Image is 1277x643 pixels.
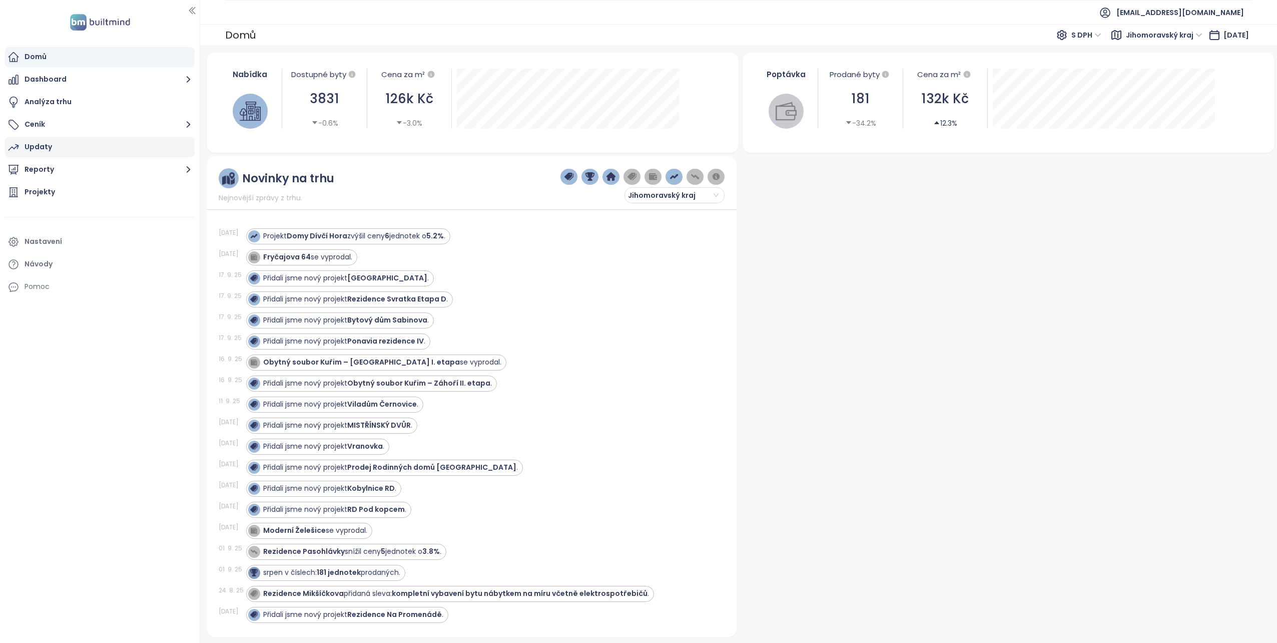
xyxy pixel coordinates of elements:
[250,401,257,408] img: icon
[219,607,244,616] div: [DATE]
[347,504,405,514] strong: RD Pod kopcem
[347,462,516,472] strong: Prodej Rodinných domů [GEOGRAPHIC_DATA]
[347,399,417,409] strong: Viladům Černovice
[219,249,244,258] div: [DATE]
[219,228,244,237] div: [DATE]
[250,295,257,302] img: icon
[263,420,412,431] div: Přidali jsme nový projekt .
[250,485,257,492] img: icon
[250,232,257,239] img: icon
[263,546,345,556] strong: Rezidence Pasohlávky
[25,235,62,248] div: Nastavení
[5,47,195,67] a: Domů
[250,422,257,429] img: icon
[908,69,982,81] div: Cena za m²
[25,51,47,63] div: Domů
[311,119,318,126] span: caret-down
[219,270,244,279] div: 17. 9. 25
[845,118,876,129] div: -34.2%
[224,69,277,80] div: Nabídka
[564,172,573,181] img: price-tag-dark-blue.png
[933,118,957,129] div: 12.3%
[627,172,636,181] img: price-tag-grey.png
[219,481,244,490] div: [DATE]
[250,359,257,366] img: icon
[219,544,244,553] div: 01. 9. 25
[25,186,55,198] div: Projekty
[606,172,615,181] img: home-dark-blue.png
[712,172,721,181] img: information-circle.png
[263,441,384,452] div: Přidali jsme nový projekt .
[219,565,244,574] div: 01. 9. 25
[5,160,195,180] button: Reporty
[1071,28,1101,43] span: S DPH
[5,277,195,297] div: Pomoc
[240,101,261,122] img: house
[5,254,195,274] a: Návody
[250,506,257,513] img: icon
[263,273,429,283] div: Přidali jsme nový projekt .
[263,231,445,241] div: Projekt zvýšil ceny jednotek o .
[385,231,389,241] strong: 6
[585,172,594,181] img: trophy-dark-blue.png
[250,548,257,555] img: icon
[347,378,490,388] strong: Obytný soubor Kuřim – Záhoří II. etapa
[250,253,257,260] img: icon
[263,252,311,262] strong: Fryčajova 64
[250,464,257,471] img: icon
[263,315,429,326] div: Přidali jsme nový projekt .
[287,89,361,109] div: 3831
[25,141,52,153] div: Updaty
[823,69,897,81] div: Prodané byty
[250,316,257,324] img: icon
[347,336,424,346] strong: Ponavia rezidence IV
[347,294,446,304] strong: Rezidence Svratka Etapa D
[263,546,441,557] div: snížil ceny jednotek o .
[5,115,195,135] button: Ceník
[67,12,133,33] img: logo
[263,525,367,536] div: se vyprodal.
[347,420,411,430] strong: MISTŘÍNSKÝ DVŮR
[776,101,797,122] img: wallet
[219,397,244,406] div: 11. 9. 25
[347,609,442,619] strong: Rezidence Na Promenádě
[263,462,518,473] div: Přidali jsme nový projekt .
[219,291,244,300] div: 17. 9. 25
[263,336,425,347] div: Přidali jsme nový projekt .
[263,378,492,389] div: Přidali jsme nový projekt .
[250,274,257,281] img: icon
[263,525,326,535] strong: Moderní Želešice
[25,96,72,108] div: Analýza trhu
[317,567,361,577] strong: 181 jednotek
[628,188,719,203] span: Jihomoravský kraj
[219,586,244,595] div: 24. 8. 25
[250,527,257,534] img: icon
[263,588,344,598] strong: Rezidence Mikšíčkova
[250,590,257,597] img: icon
[219,439,244,448] div: [DATE]
[250,569,257,576] img: icon
[222,172,235,185] img: ruler
[219,355,244,364] div: 16. 9. 25
[263,399,418,410] div: Přidali jsme nový projekt .
[250,380,257,387] img: icon
[263,357,501,368] div: se vyprodal.
[5,232,195,252] a: Nastavení
[219,312,244,321] div: 17. 9. 25
[908,89,982,109] div: 132k Kč
[381,546,385,556] strong: 5
[5,137,195,157] a: Updaty
[760,69,813,80] div: Poptávka
[219,192,302,203] span: Nejnovější zprávy z trhu.
[250,443,257,450] img: icon
[381,69,425,81] div: Cena za m²
[263,609,443,620] div: Přidali jsme nový projekt .
[311,118,338,129] div: -0.6%
[5,70,195,90] button: Dashboard
[263,567,400,578] div: srpen v číslech: prodaných.
[219,502,244,511] div: [DATE]
[225,26,256,44] div: Domů
[396,118,422,129] div: -3.0%
[1116,1,1244,25] span: [EMAIL_ADDRESS][DOMAIN_NAME]
[263,252,352,262] div: se vyprodal.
